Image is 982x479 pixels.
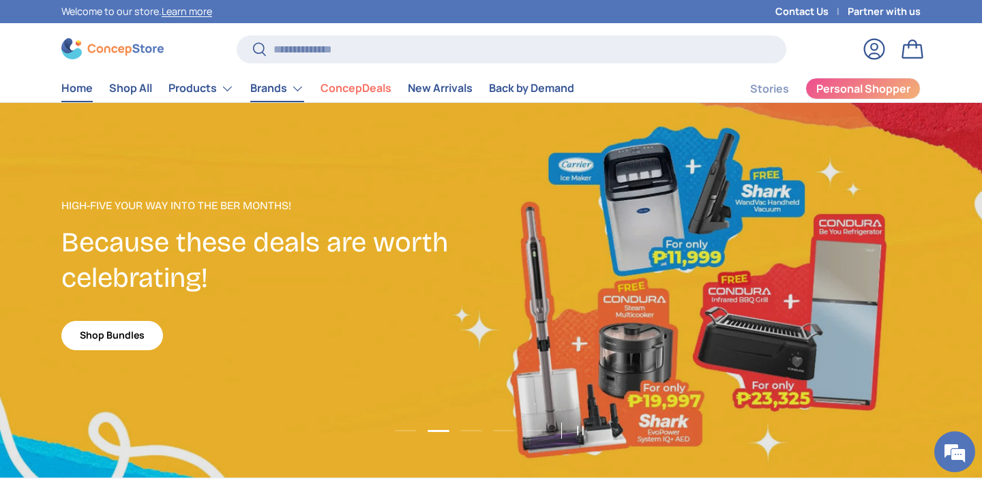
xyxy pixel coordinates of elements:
img: ConcepStore [61,38,164,59]
a: New Arrivals [408,75,473,102]
a: Home [61,75,93,102]
div: Chat with us now [71,76,229,94]
a: Learn more [162,5,212,18]
h2: Because these deals are worth celebrating! [61,225,491,296]
p: High-Five Your Way Into the Ber Months! [61,198,491,214]
span: Personal Shopper [816,83,910,94]
a: Contact Us [775,4,848,19]
div: Minimize live chat window [224,7,256,40]
nav: Primary [61,75,574,102]
nav: Secondary [717,75,921,102]
a: ConcepDeals [321,75,391,102]
a: Stories [750,76,789,102]
a: Back by Demand [489,75,574,102]
a: Shop Bundles [61,321,163,350]
summary: Products [160,75,242,102]
a: Partner with us [848,4,921,19]
a: Shop All [109,75,152,102]
span: We're online! [79,149,188,287]
a: Personal Shopper [805,78,921,99]
summary: Brands [242,75,312,102]
textarea: Type your message and hit 'Enter' [7,328,260,375]
p: Welcome to our store. [61,4,212,19]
